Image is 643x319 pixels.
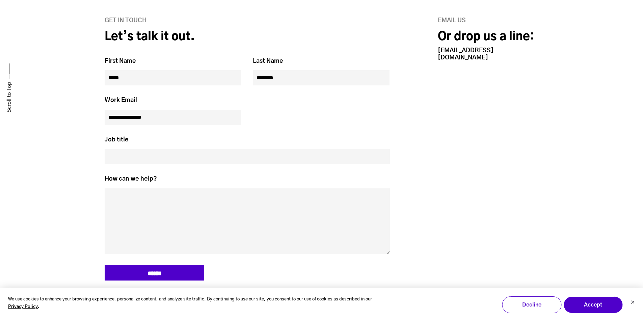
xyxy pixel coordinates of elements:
[563,296,623,313] button: Accept
[438,17,538,25] h6: Email us
[8,303,38,311] a: Privacy Policy
[438,30,538,44] h2: Or drop us a line:
[105,30,390,44] h2: Let’s talk it out.
[8,296,378,311] p: We use cookies to enhance your browsing experience, personalize content, and analyze site traffic...
[502,296,561,313] button: Decline
[438,48,493,61] a: [EMAIL_ADDRESS][DOMAIN_NAME]
[105,17,390,25] h6: GET IN TOUCH
[631,299,635,307] button: Dismiss cookie banner
[6,82,13,112] a: Scroll to Top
